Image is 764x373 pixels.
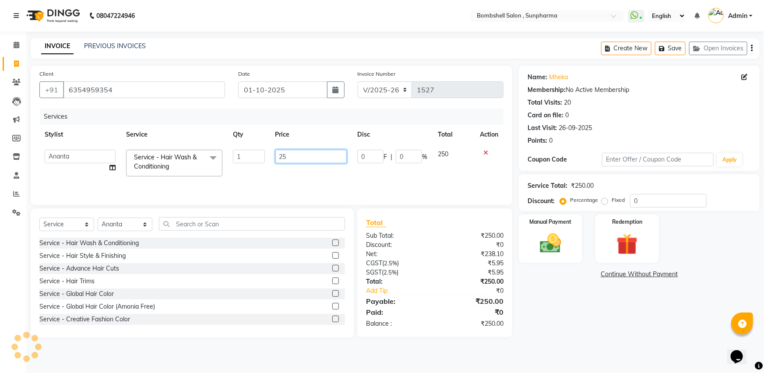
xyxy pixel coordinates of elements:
span: Admin [728,11,747,21]
div: ₹0 [447,286,510,296]
div: ₹250.00 [435,231,510,240]
button: Save [655,42,686,55]
span: 250 [438,150,448,158]
button: Create New [601,42,651,55]
div: Service - Creative Fashion Color [39,315,130,324]
div: ₹250.00 [435,296,510,306]
div: Service - Hair Wash & Conditioning [39,239,139,248]
th: Price [270,125,352,144]
a: Add Tip [359,286,447,296]
div: Points: [528,136,547,145]
iframe: chat widget [727,338,755,364]
span: 2.5% [384,260,397,267]
label: Invoice Number [358,70,396,78]
label: Date [238,70,250,78]
div: Membership: [528,85,566,95]
div: ₹250.00 [435,277,510,286]
div: Service - Global Hair Color [39,289,114,299]
div: ( ) [359,268,435,277]
div: Coupon Code [528,155,602,164]
label: Client [39,70,53,78]
input: Enter Offer / Coupon Code [602,153,714,166]
span: Service - Hair Wash & Conditioning [134,153,197,170]
a: PREVIOUS INVOICES [84,42,146,50]
label: Fixed [612,196,625,204]
div: Name: [528,73,547,82]
a: x [169,162,173,170]
div: Total: [359,277,435,286]
img: Admin [708,8,724,23]
a: INVOICE [41,39,74,54]
div: Balance : [359,319,435,328]
div: Service Total: [528,181,567,190]
label: Percentage [570,196,598,204]
input: Search or Scan [159,217,345,231]
div: ₹5.95 [435,259,510,268]
div: ₹5.95 [435,268,510,277]
div: Discount: [359,240,435,250]
div: 26-09-2025 [559,123,592,133]
th: Action [475,125,503,144]
div: ₹238.10 [435,250,510,259]
div: Payable: [359,296,435,306]
div: Net: [359,250,435,259]
th: Stylist [39,125,121,144]
span: SGST [366,268,382,276]
a: Mheka [549,73,568,82]
th: Disc [352,125,433,144]
div: 0 [549,136,553,145]
th: Total [433,125,475,144]
div: Paid: [359,307,435,317]
div: Service - Hair Style & Finishing [39,251,126,260]
span: | [391,152,392,162]
label: Manual Payment [529,218,571,226]
div: Service - Advance Hair Cuts [39,264,119,273]
b: 08047224946 [96,4,135,28]
button: +91 [39,81,64,98]
div: ₹0 [435,240,510,250]
button: Apply [717,153,742,166]
th: Service [121,125,228,144]
input: Search by Name/Mobile/Email/Code [63,81,225,98]
div: Last Visit: [528,123,557,133]
th: Qty [228,125,270,144]
div: 0 [565,111,569,120]
div: ₹250.00 [435,319,510,328]
div: ₹250.00 [571,181,594,190]
label: Redemption [612,218,642,226]
span: Total [366,218,386,227]
div: Service - Hair Trims [39,277,95,286]
div: Discount: [528,197,555,206]
div: ₹0 [435,307,510,317]
div: Services [40,109,510,125]
div: Service - Global Hair Color (Amonia Free) [39,302,155,311]
span: F [384,152,387,162]
img: _cash.svg [533,231,568,256]
div: No Active Membership [528,85,751,95]
div: ( ) [359,259,435,268]
span: 2.5% [384,269,397,276]
div: 20 [564,98,571,107]
span: CGST [366,259,382,267]
div: Sub Total: [359,231,435,240]
button: Open Invoices [689,42,747,55]
img: _gift.svg [610,231,644,257]
a: Continue Without Payment [521,270,758,279]
span: % [422,152,427,162]
img: logo [22,4,82,28]
div: Card on file: [528,111,563,120]
div: Total Visits: [528,98,562,107]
